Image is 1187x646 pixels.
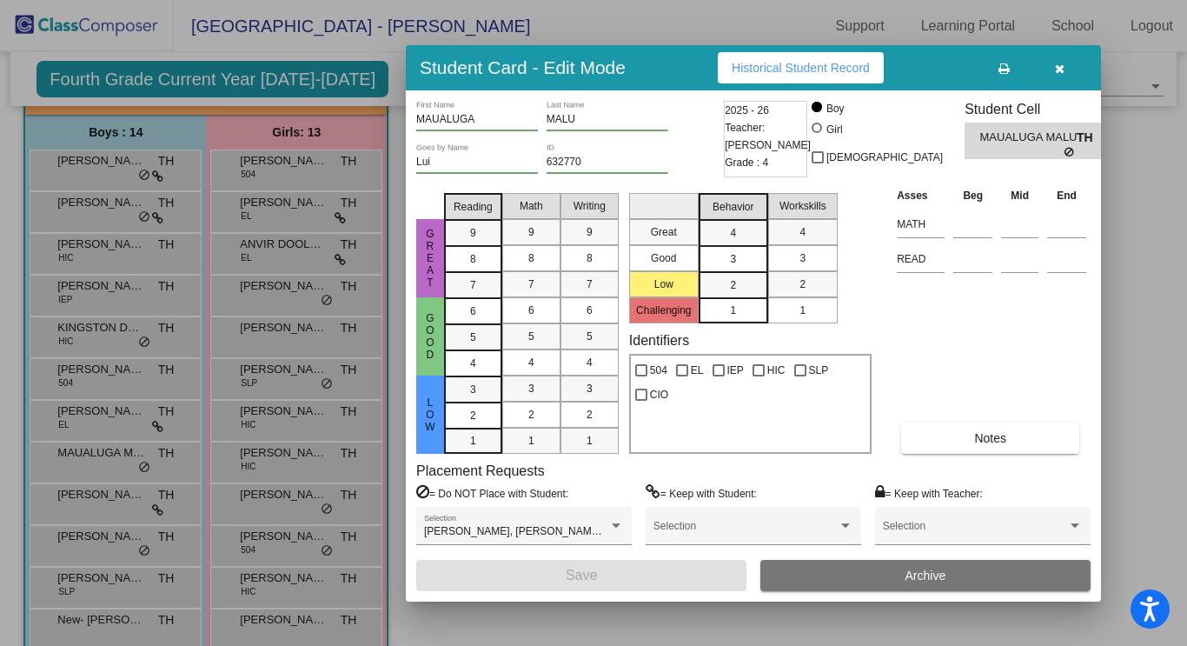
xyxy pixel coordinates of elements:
[574,198,606,214] span: Writing
[528,329,534,344] span: 5
[725,102,769,119] span: 2025 - 26
[587,250,593,266] span: 8
[416,157,538,169] input: goes by name
[528,276,534,292] span: 7
[997,186,1043,205] th: Mid
[520,198,543,214] span: Math
[691,360,704,381] span: EL
[1043,186,1091,205] th: End
[897,211,945,237] input: assessment
[799,303,806,318] span: 1
[730,225,736,241] span: 4
[528,355,534,370] span: 4
[416,560,746,591] button: Save
[470,433,476,449] span: 1
[587,303,593,318] span: 6
[528,250,534,266] span: 8
[587,224,593,240] span: 9
[422,228,438,289] span: Great
[566,568,597,583] span: Save
[528,381,534,396] span: 3
[587,276,593,292] span: 7
[799,224,806,240] span: 4
[826,101,845,117] div: Boy
[420,57,626,78] h3: Student Card - Edit Mode
[897,246,945,272] input: assessment
[718,52,884,83] button: Historical Student Record
[650,360,667,381] span: 504
[587,381,593,396] span: 3
[587,433,593,449] span: 1
[587,355,593,370] span: 4
[826,147,943,168] span: [DEMOGRAPHIC_DATA]
[587,329,593,344] span: 5
[422,396,438,433] span: Low
[454,199,493,215] span: Reading
[528,224,534,240] span: 9
[730,277,736,293] span: 2
[470,382,476,397] span: 3
[470,303,476,319] span: 6
[965,101,1116,117] h3: Student Cell
[809,360,829,381] span: SLP
[767,360,786,381] span: HIC
[713,199,753,215] span: Behavior
[470,408,476,423] span: 2
[528,433,534,449] span: 1
[901,423,1079,454] button: Notes
[650,384,668,405] span: CIO
[470,330,476,345] span: 5
[730,303,736,318] span: 1
[949,186,997,205] th: Beg
[629,332,689,349] label: Identifiers
[727,360,744,381] span: IEP
[470,251,476,267] span: 8
[424,525,876,537] span: [PERSON_NAME], [PERSON_NAME], [PERSON_NAME], [PERSON_NAME], [PERSON_NAME]
[799,250,806,266] span: 3
[974,431,1006,445] span: Notes
[547,157,668,169] input: Enter ID
[826,122,843,137] div: Girl
[725,119,811,154] span: Teacher: [PERSON_NAME]
[646,484,757,502] label: = Keep with Student:
[892,186,949,205] th: Asses
[875,484,983,502] label: = Keep with Teacher:
[416,463,545,479] label: Placement Requests
[528,407,534,423] span: 2
[730,251,736,267] span: 3
[779,198,826,214] span: Workskills
[732,61,870,75] span: Historical Student Record
[980,129,1077,147] span: MAUALUGA MALU
[470,277,476,293] span: 7
[587,407,593,423] span: 2
[799,276,806,292] span: 2
[416,484,568,502] label: = Do NOT Place with Student:
[1077,129,1101,147] span: TH
[422,312,438,361] span: Good
[528,303,534,318] span: 6
[905,569,946,583] span: Archive
[725,154,768,171] span: Grade : 4
[760,560,1091,591] button: Archive
[470,225,476,241] span: 9
[470,356,476,371] span: 4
